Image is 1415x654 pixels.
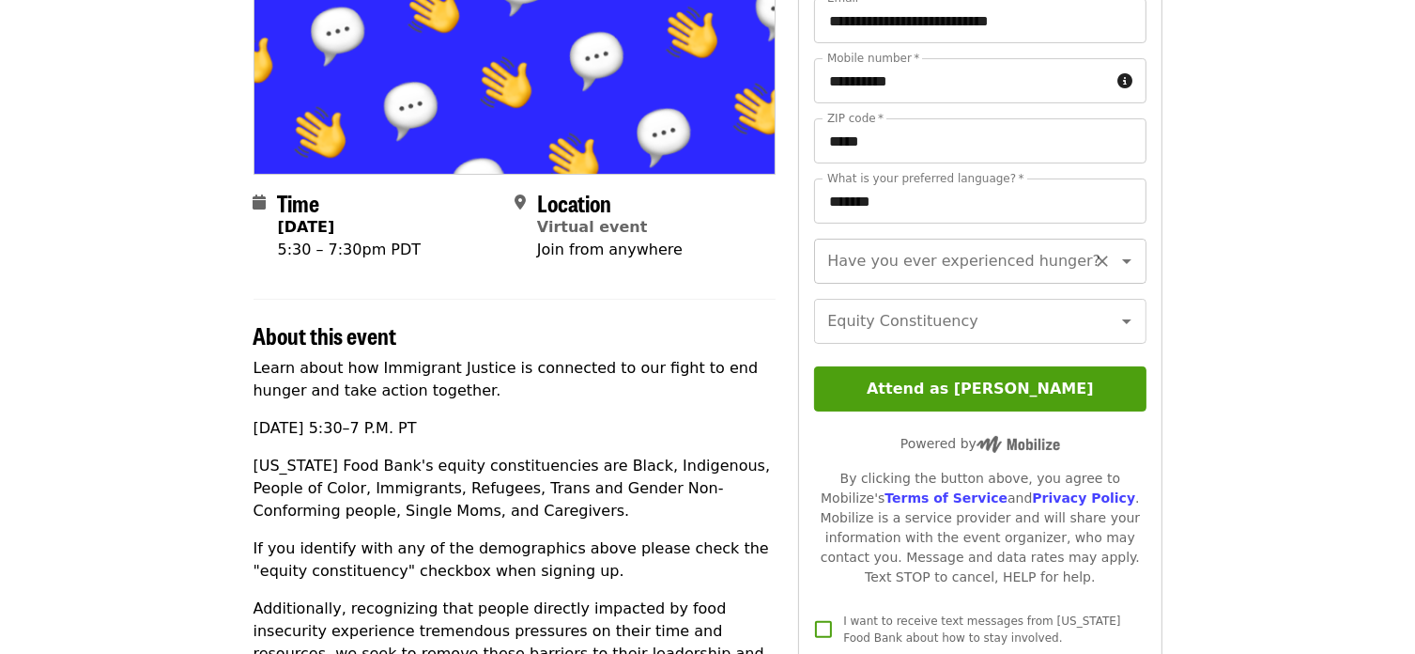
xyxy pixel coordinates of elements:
button: Open [1114,248,1140,274]
label: Mobile number [827,53,919,64]
p: [US_STATE] Food Bank's equity constituencies are Black, Indigenous, People of Color, Immigrants, ... [254,455,777,522]
label: What is your preferred language? [827,173,1024,184]
input: ZIP code [814,118,1146,163]
a: Virtual event [537,218,648,236]
i: calendar icon [254,194,267,211]
a: Terms of Service [884,490,1007,506]
a: Privacy Policy [1032,490,1135,506]
button: Open [1114,308,1140,335]
span: Powered by [900,436,1060,451]
span: About this event [254,319,397,351]
input: What is your preferred language? [814,179,1146,224]
span: Join from anywhere [537,241,683,258]
p: Learn about how Immigrant Justice is connected to our fight to end hunger and take action together. [254,357,777,402]
button: Attend as [PERSON_NAME] [814,366,1146,412]
img: Powered by Mobilize [977,436,1060,453]
i: circle-info icon [1118,72,1133,90]
span: I want to receive text messages from [US_STATE] Food Bank about how to stay involved. [843,615,1120,645]
strong: [DATE] [278,218,335,236]
button: Clear [1089,248,1115,274]
label: ZIP code [827,113,884,124]
span: Time [278,186,320,219]
p: [DATE] 5:30–7 P.M. PT [254,417,777,440]
div: By clicking the button above, you agree to Mobilize's and . Mobilize is a service provider and wi... [814,469,1146,587]
div: 5:30 – 7:30pm PDT [278,239,422,261]
i: map-marker-alt icon [515,194,526,211]
input: Mobile number [814,58,1110,103]
p: If you identify with any of the demographics above please check the "equity constituency" checkbo... [254,537,777,583]
span: Location [537,186,611,219]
